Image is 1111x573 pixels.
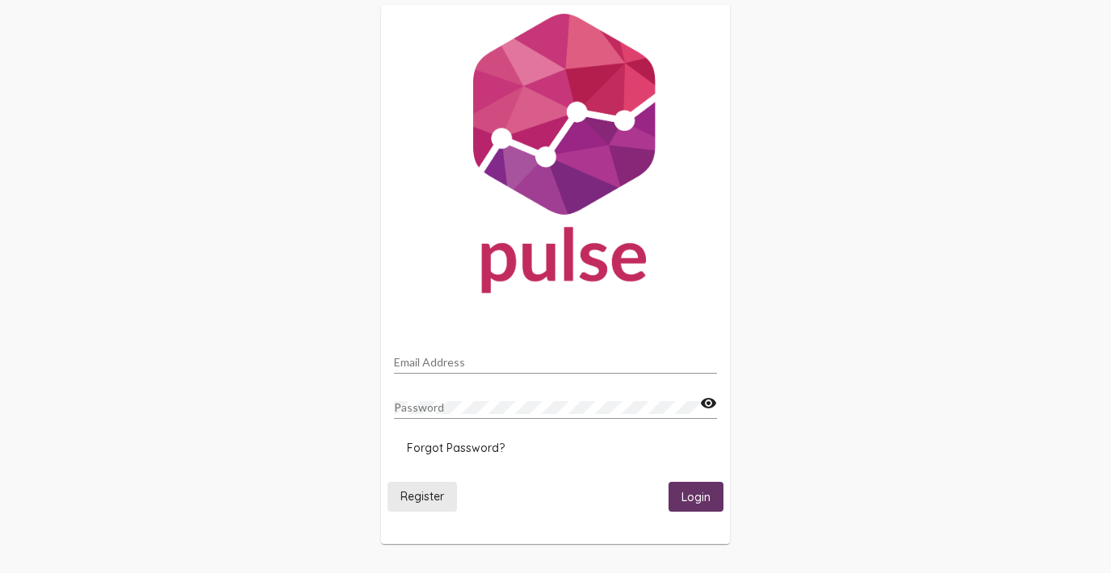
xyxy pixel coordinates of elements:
[669,482,723,512] button: Login
[388,482,457,512] button: Register
[681,490,711,504] span: Login
[381,5,730,310] img: Pulse For Good Logo
[700,394,717,413] mat-icon: visibility
[394,433,518,462] button: Forgot Password?
[407,441,505,455] span: Forgot Password?
[400,489,444,504] span: Register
